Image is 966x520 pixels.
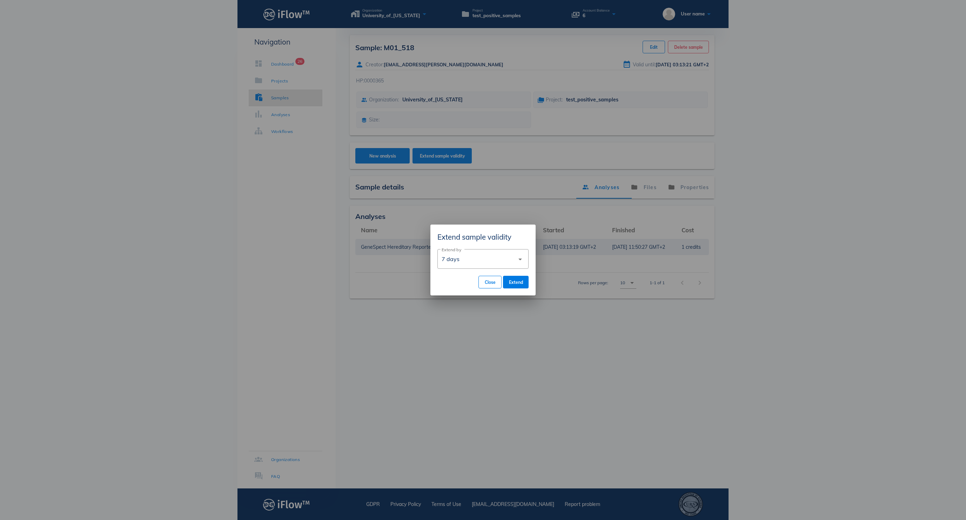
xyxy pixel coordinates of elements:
[478,276,502,288] button: Close
[484,280,496,285] span: Close
[437,232,511,241] span: Extend sample validity
[503,276,529,288] button: Extend
[931,485,958,512] iframe: Drift Widget Chat Controller
[442,256,459,262] div: 7 days
[437,249,529,269] div: Extend by7 days
[516,255,524,264] i: arrow_drop_down
[509,280,523,285] span: Extend
[442,247,461,252] label: Extend by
